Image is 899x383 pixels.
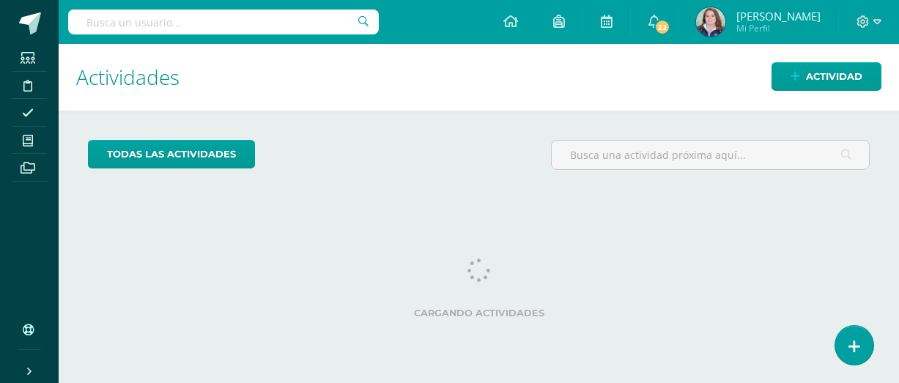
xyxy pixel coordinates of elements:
[736,9,821,23] span: [PERSON_NAME]
[76,44,881,111] h1: Actividades
[772,62,881,91] a: Actividad
[88,308,870,319] label: Cargando actividades
[736,22,821,34] span: Mi Perfil
[654,19,670,35] span: 22
[68,10,379,34] input: Busca un usuario...
[552,141,869,169] input: Busca una actividad próxima aquí...
[696,7,725,37] img: 4c4ed07df48c71fb1da040f1d35beb90.png
[88,140,255,168] a: todas las Actividades
[806,63,862,90] span: Actividad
